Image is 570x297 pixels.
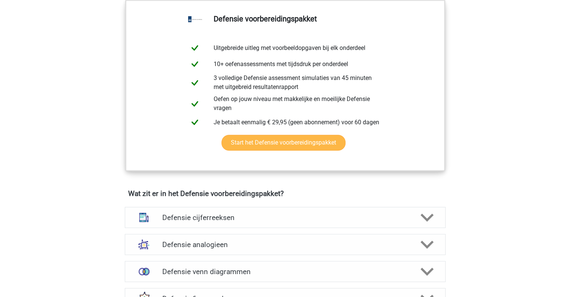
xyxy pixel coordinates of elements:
h4: Defensie cijferreeksen [162,213,408,222]
a: analogieen Defensie analogieen [122,234,449,255]
img: analogieen [134,235,154,254]
h4: Wat zit er in het Defensie voorbereidingspakket? [128,189,442,198]
h4: Defensie venn diagrammen [162,267,408,276]
a: cijferreeksen Defensie cijferreeksen [122,207,449,228]
a: Start het Defensie voorbereidingspakket [221,135,346,151]
h4: Defensie analogieen [162,240,408,249]
img: venn diagrammen [134,262,154,281]
a: venn diagrammen Defensie venn diagrammen [122,261,449,282]
img: cijferreeksen [134,208,154,227]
